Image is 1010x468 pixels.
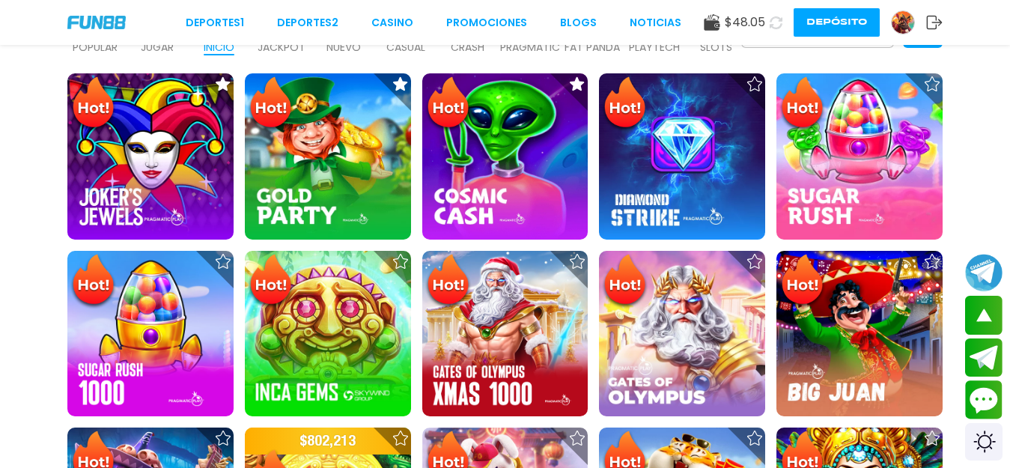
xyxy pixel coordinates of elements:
img: Hot [424,75,472,133]
img: Joker's Jewels [67,73,234,240]
img: Hot [424,252,472,311]
img: Inca Gems [245,251,411,417]
img: Hot [246,252,295,311]
button: Join telegram channel [965,253,1003,292]
img: Cosmic Cash [422,73,588,240]
p: FAT PANDA [565,40,620,55]
img: Gates of Olympus Xmas 1000 [422,251,588,417]
img: Big Juan [776,251,943,417]
div: Switch theme [965,423,1003,461]
span: $ 48.05 [725,13,765,31]
a: BLOGS [560,15,597,31]
img: Gold Party [245,73,411,240]
p: JACKPOT [258,40,305,55]
button: Depósito [794,8,880,37]
a: Deportes2 [277,15,338,31]
p: $ 802,213 [245,428,411,455]
button: Join telegram [965,338,1003,377]
button: Contact customer service [965,380,1003,419]
p: CRASH [451,40,484,55]
p: PRAGMATIC [500,40,560,55]
p: POPULAR [73,40,118,55]
img: Hot [600,75,649,133]
img: Hot [69,75,118,133]
a: Avatar [891,10,926,34]
img: Avatar [892,11,914,34]
p: SLOTS [700,40,732,55]
p: NUEVO [326,40,361,55]
p: INICIO [204,40,234,55]
img: Hot [69,252,118,311]
img: Sugar Rush [776,73,943,240]
p: PLAYTECH [629,40,680,55]
button: scroll up [965,296,1003,335]
p: JUGAR [141,40,174,55]
img: Company Logo [67,16,126,28]
a: Deportes1 [186,15,244,31]
p: CASUAL [386,40,425,55]
img: Hot [778,252,827,311]
img: Hot [778,75,827,133]
a: Promociones [446,15,527,31]
img: Hot [600,252,649,311]
a: NOTICIAS [630,15,681,31]
img: Hot [246,75,295,133]
a: CASINO [371,15,413,31]
img: Sugar Rush 1000 [67,251,234,417]
img: Gates of Olympus [599,251,765,417]
img: Diamond Strike [599,73,765,240]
